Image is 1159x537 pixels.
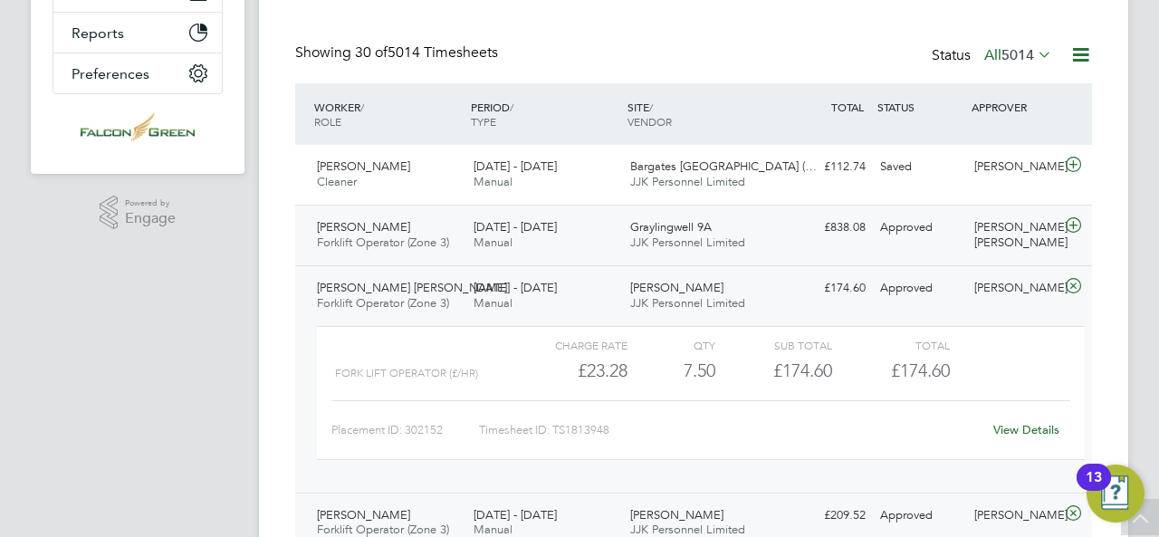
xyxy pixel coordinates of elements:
div: Timesheet ID: TS1813948 [479,416,982,445]
span: [DATE] - [DATE] [474,507,557,523]
span: Cleaner [317,174,357,189]
span: Manual [474,522,512,537]
span: JJK Personnel Limited [630,174,745,189]
span: [PERSON_NAME] [630,507,723,523]
span: Fork Lift Operator (£/HR) [335,367,478,379]
div: PERIOD [466,91,623,138]
span: Forklift Operator (Zone 3) [317,522,449,537]
div: £838.08 [779,213,873,243]
span: [DATE] - [DATE] [474,280,557,295]
span: Bargates [GEOGRAPHIC_DATA] (… [630,158,817,174]
div: £174.60 [715,356,832,386]
span: £174.60 [891,360,950,381]
button: Reports [53,13,222,53]
span: JJK Personnel Limited [630,235,745,250]
span: Forklift Operator (Zone 3) [317,295,449,311]
div: Saved [873,152,967,182]
span: VENDOR [627,114,672,129]
div: Placement ID: 302152 [331,416,479,445]
span: TYPE [471,114,496,129]
span: ROLE [314,114,341,129]
div: Charge rate [511,334,627,356]
div: Showing [295,43,502,62]
span: Manual [474,235,512,250]
span: Powered by [125,196,176,211]
div: £23.28 [511,356,627,386]
span: Preferences [72,65,149,82]
span: [PERSON_NAME] [317,219,410,235]
span: 5014 [1001,46,1034,64]
div: Approved [873,501,967,531]
span: [PERSON_NAME] [317,158,410,174]
span: / [510,100,513,114]
div: Sub Total [715,334,832,356]
span: TOTAL [831,100,864,114]
span: Engage [125,211,176,226]
div: SITE [623,91,780,138]
div: 13 [1086,477,1102,501]
div: 7.50 [627,356,715,386]
span: [PERSON_NAME] [PERSON_NAME] [317,280,507,295]
div: £112.74 [779,152,873,182]
span: [DATE] - [DATE] [474,158,557,174]
span: JJK Personnel Limited [630,522,745,537]
span: 30 of [355,43,388,62]
button: Preferences [53,53,222,93]
div: [PERSON_NAME] [967,501,1061,531]
span: [PERSON_NAME] [630,280,723,295]
span: Manual [474,174,512,189]
div: QTY [627,334,715,356]
a: View Details [993,422,1059,437]
span: Manual [474,295,512,311]
button: Open Resource Center, 13 new notifications [1087,465,1145,523]
div: [PERSON_NAME] [967,273,1061,303]
span: Reports [72,24,124,42]
span: [DATE] - [DATE] [474,219,557,235]
div: [PERSON_NAME] [PERSON_NAME] [967,213,1061,258]
a: Go to home page [53,112,223,141]
img: falcongreen-logo-retina.png [81,112,195,141]
div: STATUS [873,91,967,123]
span: / [649,100,653,114]
span: [PERSON_NAME] [317,507,410,523]
span: Forklift Operator (Zone 3) [317,235,449,250]
label: All [984,46,1052,64]
div: Status [932,43,1056,69]
div: WORKER [310,91,466,138]
span: / [360,100,364,114]
span: Graylingwell 9A [630,219,712,235]
div: Total [832,334,949,356]
div: Approved [873,273,967,303]
div: [PERSON_NAME] [967,152,1061,182]
a: Powered byEngage [100,196,177,230]
div: £209.52 [779,501,873,531]
div: £174.60 [779,273,873,303]
span: 5014 Timesheets [355,43,498,62]
div: APPROVER [967,91,1061,123]
div: Approved [873,213,967,243]
span: JJK Personnel Limited [630,295,745,311]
